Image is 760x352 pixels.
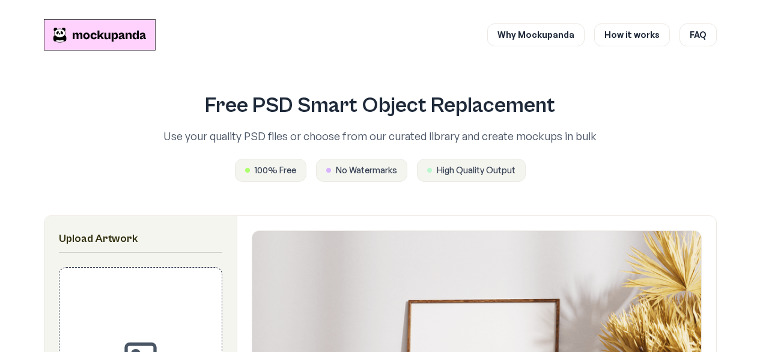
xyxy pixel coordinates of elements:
span: No Watermarks [336,164,397,176]
h1: Free PSD Smart Object Replacement [111,94,649,118]
img: Mockupanda [44,19,156,51]
a: How it works [594,23,670,46]
span: High Quality Output [437,164,515,176]
a: FAQ [679,23,717,46]
span: 100% Free [255,164,296,176]
h2: Upload Artwork [59,230,222,247]
p: Use your quality PSD files or choose from our curated library and create mockups in bulk [111,128,649,144]
a: Why Mockupanda [487,23,585,46]
a: Mockupanda home [44,19,156,51]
